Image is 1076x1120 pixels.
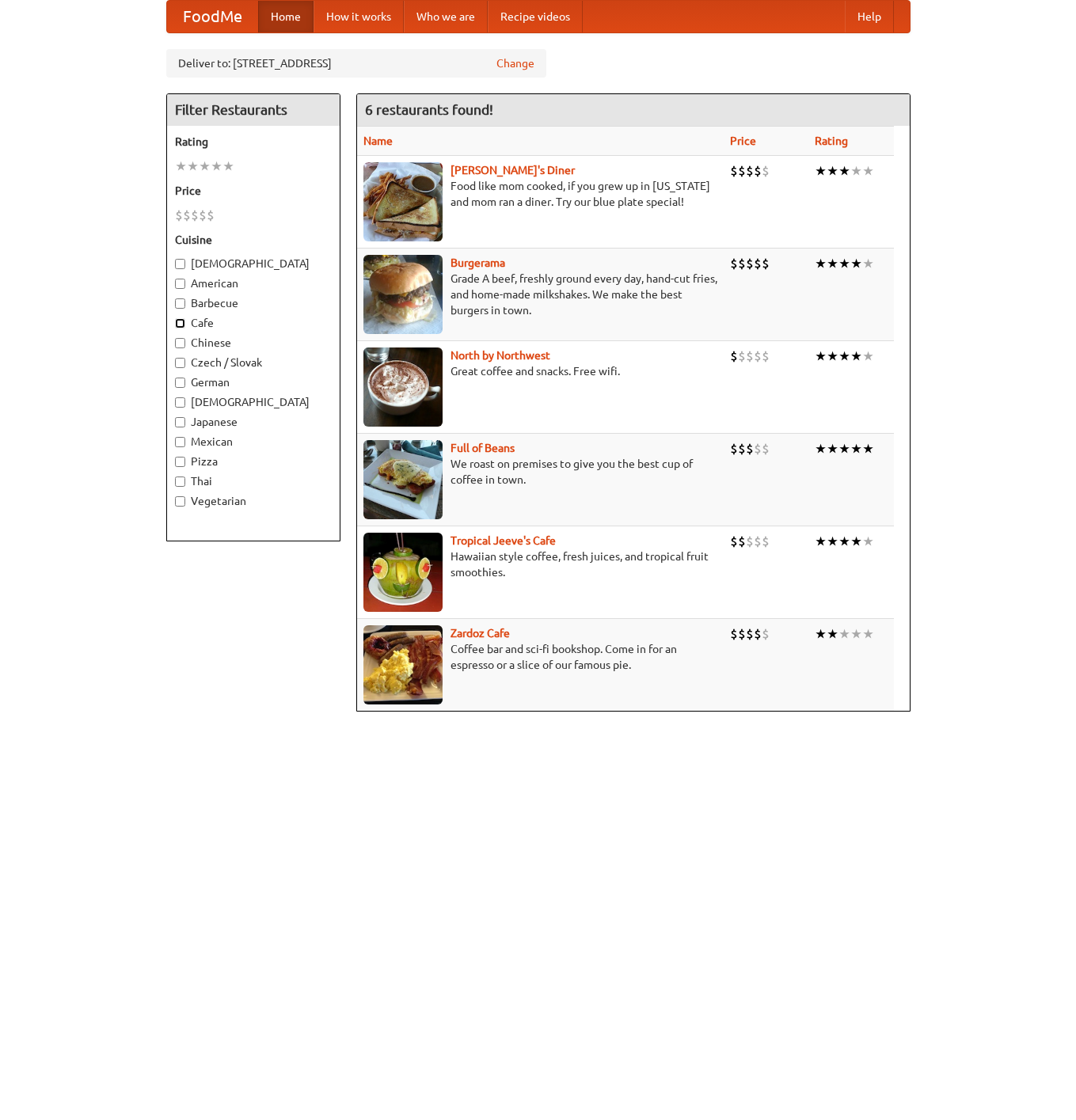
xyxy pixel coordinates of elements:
[730,255,738,272] li: $
[746,533,754,550] li: $
[730,533,738,550] li: $
[730,625,738,643] li: $
[404,1,488,32] a: Who we are
[175,417,185,427] input: Japanese
[175,295,332,311] label: Barbecue
[363,625,443,704] img: zardoz.jpg
[838,625,850,643] li: ★
[838,347,850,365] li: ★
[815,162,827,180] li: ★
[175,493,332,509] label: Vegetarian
[363,178,717,210] p: Food like mom cooked, if you grew up in [US_STATE] and mom ran a diner. Try our blue plate special!
[175,335,332,351] label: Chinese
[451,256,505,269] a: Burgerama
[754,162,762,180] li: $
[363,347,443,427] img: north.jpg
[175,414,332,430] label: Japanese
[167,94,340,126] h4: Filter Restaurants
[815,347,827,365] li: ★
[862,625,874,643] li: ★
[850,440,862,457] li: ★
[175,374,332,390] label: German
[451,534,556,547] a: Tropical Jeeve's Cafe
[738,162,746,180] li: $
[838,255,850,272] li: ★
[187,158,199,175] li: ★
[762,440,770,457] li: $
[363,162,443,241] img: sallys.jpg
[175,457,185,467] input: Pizza
[827,162,838,180] li: ★
[827,255,838,272] li: ★
[730,162,738,180] li: $
[175,476,185,487] input: Thai
[827,533,838,550] li: ★
[175,183,332,199] h5: Price
[862,162,874,180] li: ★
[175,338,185,348] input: Chinese
[862,440,874,457] li: ★
[451,349,550,362] a: North by Northwest
[183,207,191,224] li: $
[363,456,717,488] p: We roast on premises to give you the best cup of coffee in town.
[166,49,546,78] div: Deliver to: [STREET_ADDRESS]
[850,533,862,550] li: ★
[862,255,874,272] li: ★
[175,298,185,309] input: Barbecue
[845,1,894,32] a: Help
[738,440,746,457] li: $
[815,135,848,147] a: Rating
[191,207,199,224] li: $
[167,1,258,32] a: FoodMe
[838,162,850,180] li: ★
[363,363,717,379] p: Great coffee and snacks. Free wifi.
[451,627,510,640] a: Zardoz Cafe
[175,378,185,388] input: German
[363,549,717,580] p: Hawaiian style coffee, fresh juices, and tropical fruit smoothies.
[730,347,738,365] li: $
[175,158,187,175] li: ★
[746,440,754,457] li: $
[175,256,332,271] label: [DEMOGRAPHIC_DATA]
[222,158,234,175] li: ★
[746,162,754,180] li: $
[175,134,332,150] h5: Rating
[175,232,332,248] h5: Cuisine
[175,318,185,328] input: Cafe
[363,440,443,519] img: beans.jpg
[850,255,862,272] li: ★
[363,255,443,334] img: burgerama.jpg
[175,315,332,331] label: Cafe
[838,533,850,550] li: ★
[738,625,746,643] li: $
[175,259,185,269] input: [DEMOGRAPHIC_DATA]
[314,1,404,32] a: How it works
[175,397,185,408] input: [DEMOGRAPHIC_DATA]
[175,394,332,410] label: [DEMOGRAPHIC_DATA]
[730,440,738,457] li: $
[850,347,862,365] li: ★
[175,437,185,447] input: Mexican
[754,533,762,550] li: $
[738,347,746,365] li: $
[363,271,717,318] p: Grade A beef, freshly ground every day, hand-cut fries, and home-made milkshakes. We make the bes...
[838,440,850,457] li: ★
[175,355,332,370] label: Czech / Slovak
[363,533,443,612] img: jeeves.jpg
[451,164,575,177] a: [PERSON_NAME]'s Diner
[762,347,770,365] li: $
[451,442,515,454] a: Full of Beans
[738,255,746,272] li: $
[754,440,762,457] li: $
[175,496,185,507] input: Vegetarian
[363,641,717,673] p: Coffee bar and sci-fi bookshop. Come in for an espresso or a slice of our famous pie.
[207,207,215,224] li: $
[754,255,762,272] li: $
[762,255,770,272] li: $
[175,473,332,489] label: Thai
[827,347,838,365] li: ★
[730,135,756,147] a: Price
